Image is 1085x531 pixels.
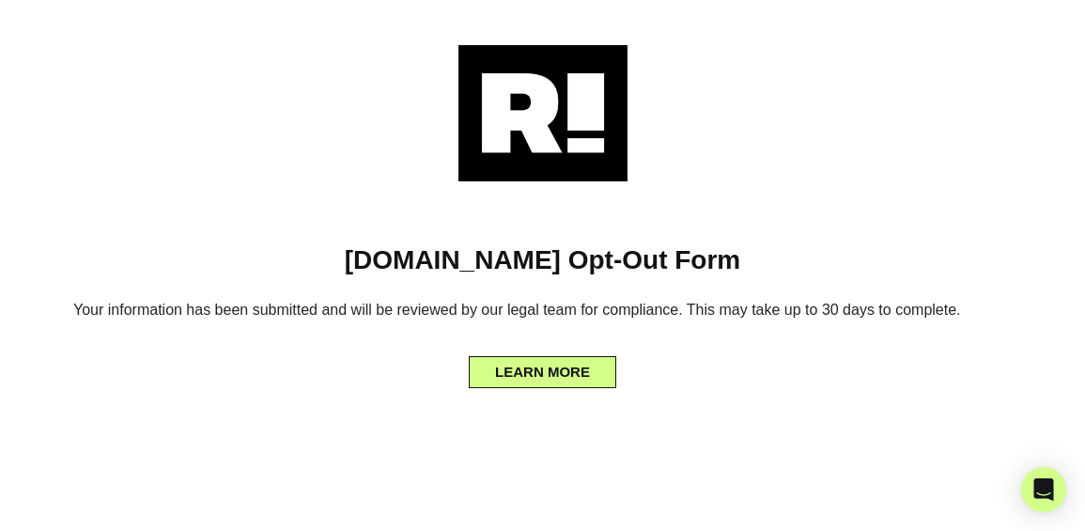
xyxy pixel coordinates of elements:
a: LEARN MORE [469,360,616,375]
button: LEARN MORE [469,356,616,388]
h6: Your information has been submitted and will be reviewed by our legal team for compliance. This m... [28,293,1057,334]
img: Retention.com [458,45,628,181]
div: Open Intercom Messenger [1021,467,1066,512]
h1: [DOMAIN_NAME] Opt-Out Form [28,244,1057,276]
